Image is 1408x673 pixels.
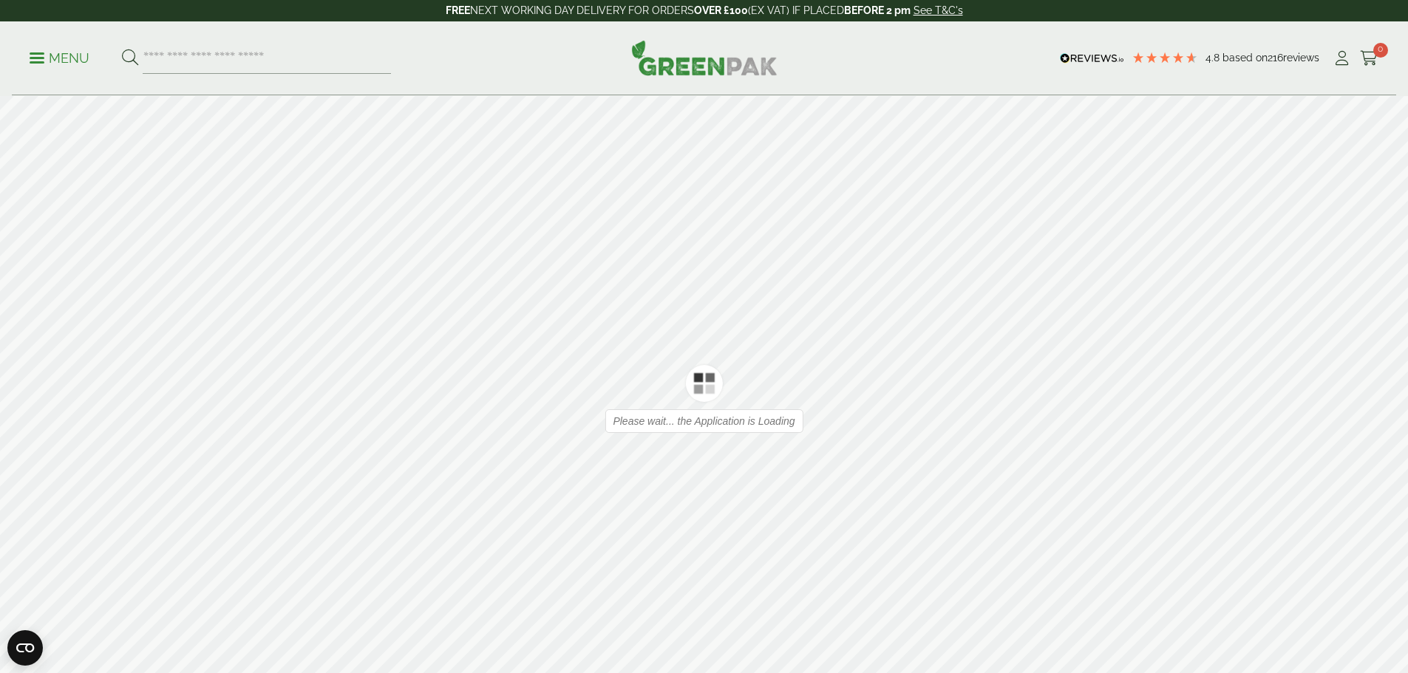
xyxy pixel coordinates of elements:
span: Based on [1222,52,1268,64]
a: See T&C's [914,4,963,16]
span: 216 [1268,52,1283,64]
i: Cart [1360,51,1378,66]
button: Open CMP widget [7,630,43,666]
strong: BEFORE 2 pm [844,4,911,16]
i: My Account [1333,51,1351,66]
p: Menu [30,49,89,67]
a: Menu [30,49,89,64]
img: GreenPak Supplies [631,40,778,75]
span: 0 [1373,43,1388,58]
span: reviews [1283,52,1319,64]
div: Please wait... the Application is Loading [605,313,803,337]
strong: FREE [446,4,470,16]
div: 4.79 Stars [1132,51,1198,64]
strong: OVER £100 [694,4,748,16]
span: 4.8 [1205,52,1222,64]
a: 0 [1360,47,1378,69]
img: REVIEWS.io [1060,53,1124,64]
